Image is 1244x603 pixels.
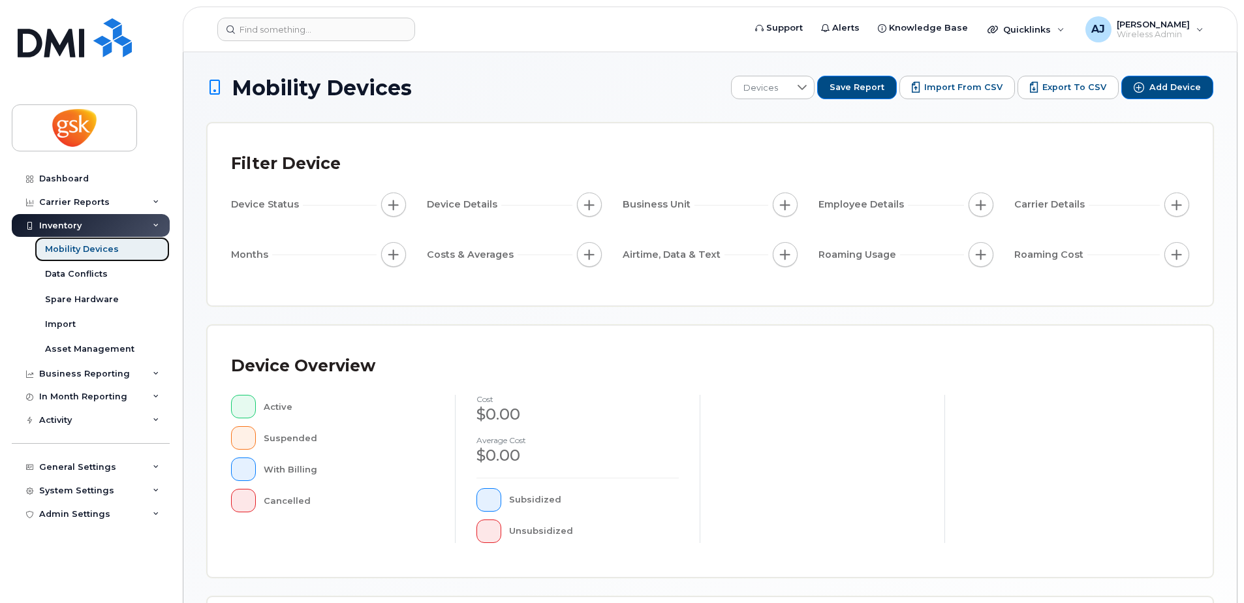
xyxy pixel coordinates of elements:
div: $0.00 [476,444,679,467]
span: Device Details [427,198,501,211]
button: Add Device [1121,76,1213,99]
span: Carrier Details [1014,198,1089,211]
span: Months [231,248,272,262]
div: Suspended [264,426,435,450]
span: Save Report [830,82,884,93]
span: Mobility Devices [232,76,412,99]
span: Airtime, Data & Text [623,248,724,262]
h4: cost [476,395,679,403]
h4: Average cost [476,436,679,444]
button: Save Report [817,76,897,99]
div: Subsidized [509,488,679,512]
span: Device Status [231,198,303,211]
button: Import from CSV [899,76,1015,99]
span: Roaming Usage [818,248,900,262]
div: Device Overview [231,349,375,383]
span: Costs & Averages [427,248,518,262]
button: Export to CSV [1018,76,1119,99]
div: With Billing [264,457,435,481]
div: Active [264,395,435,418]
span: Roaming Cost [1014,248,1087,262]
span: Export to CSV [1042,82,1106,93]
span: Business Unit [623,198,694,211]
span: Import from CSV [924,82,1003,93]
span: Add Device [1149,82,1201,93]
div: Cancelled [264,489,435,512]
span: Devices [732,76,790,100]
div: $0.00 [476,403,679,425]
div: Unsubsidized [509,519,679,543]
span: Employee Details [818,198,908,211]
div: Filter Device [231,147,341,181]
